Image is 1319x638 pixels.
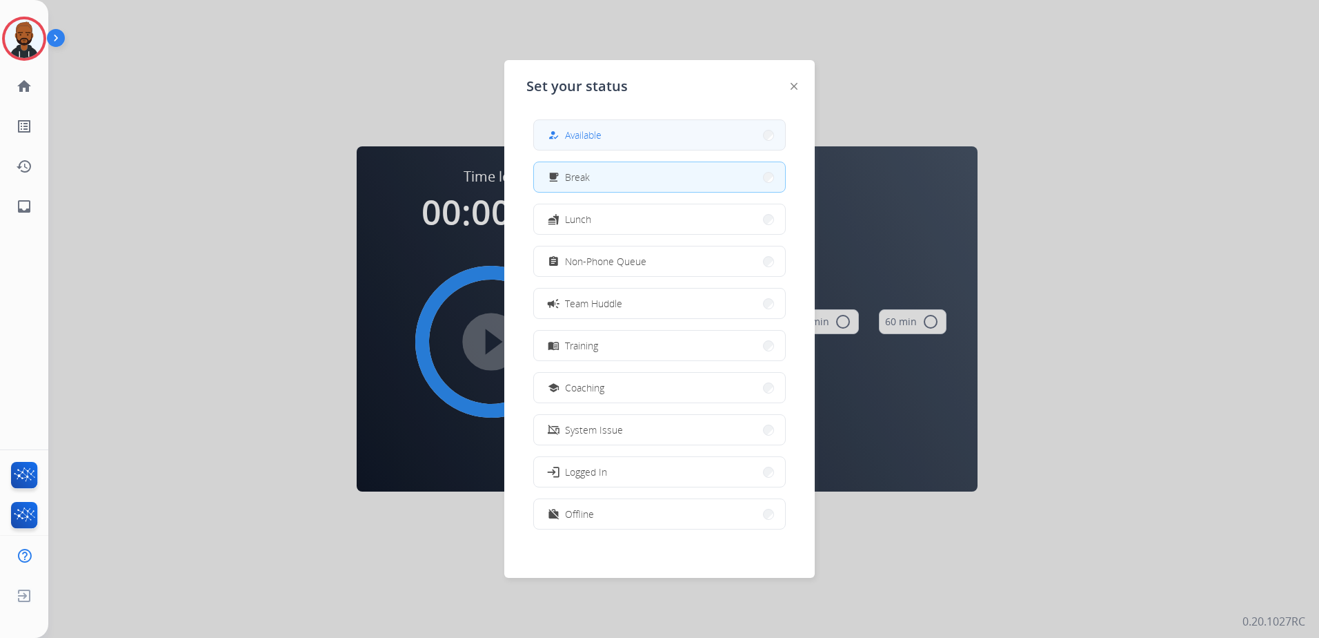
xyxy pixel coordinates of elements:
mat-icon: work_off [548,508,559,520]
mat-icon: school [548,382,559,394]
p: 0.20.1027RC [1242,613,1305,630]
mat-icon: home [16,78,32,95]
button: Break [534,162,785,192]
span: Logged In [565,465,607,479]
mat-icon: list_alt [16,118,32,135]
mat-icon: phonelink_off [548,424,559,436]
button: Coaching [534,373,785,403]
button: Team Huddle [534,289,785,318]
button: System Issue [534,415,785,445]
img: close-button [791,83,797,90]
span: Break [565,170,590,184]
mat-icon: history [16,158,32,175]
img: avatar [5,19,43,58]
span: Set your status [526,77,628,96]
mat-icon: assignment [548,255,559,267]
span: Available [565,128,602,142]
mat-icon: menu_book [548,340,559,351]
span: Coaching [565,380,604,395]
button: Lunch [534,204,785,234]
mat-icon: login [546,465,560,478]
mat-icon: free_breakfast [548,171,559,183]
span: Lunch [565,212,591,226]
button: Offline [534,499,785,529]
span: System Issue [565,423,623,437]
span: Training [565,338,598,353]
mat-icon: how_to_reg [548,129,559,141]
mat-icon: inbox [16,198,32,215]
span: Non-Phone Queue [565,254,646,269]
mat-icon: campaign [546,296,560,310]
button: Non-Phone Queue [534,246,785,276]
span: Offline [565,507,594,521]
button: Training [534,331,785,360]
span: Team Huddle [565,296,622,311]
button: Available [534,120,785,150]
mat-icon: fastfood [548,213,559,225]
button: Logged In [534,457,785,487]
